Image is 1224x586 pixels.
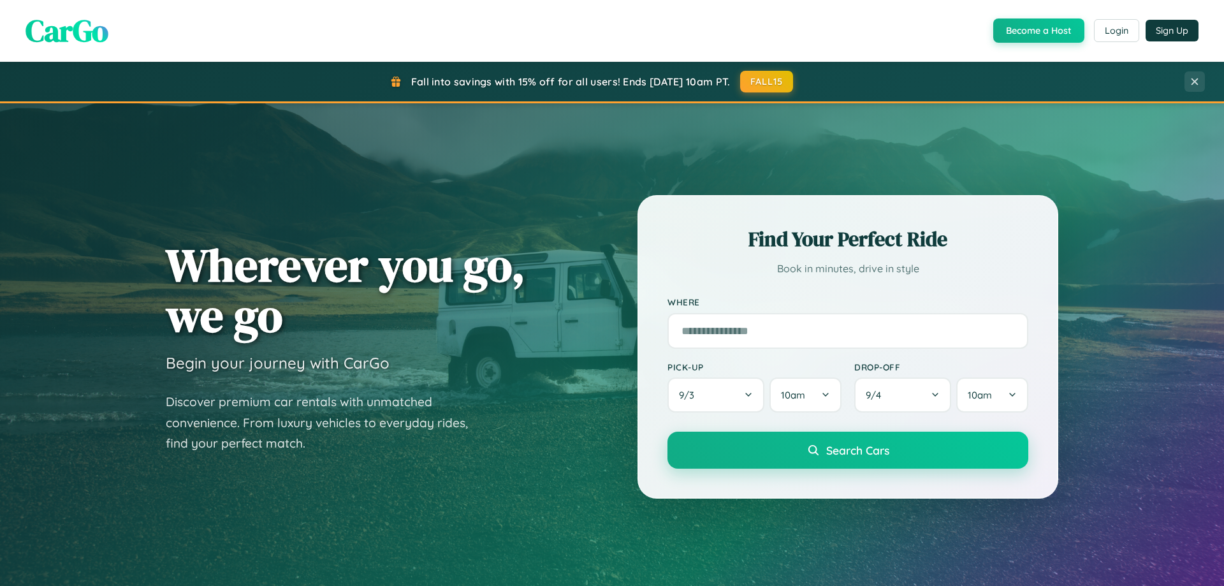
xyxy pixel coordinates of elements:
[826,443,889,457] span: Search Cars
[854,377,951,413] button: 9/4
[667,260,1028,278] p: Book in minutes, drive in style
[667,377,764,413] button: 9/3
[854,362,1028,372] label: Drop-off
[166,240,525,341] h1: Wherever you go, we go
[956,377,1028,413] button: 10am
[166,392,484,454] p: Discover premium car rentals with unmatched convenience. From luxury vehicles to everyday rides, ...
[25,10,108,52] span: CarGo
[769,377,841,413] button: 10am
[866,389,887,401] span: 9 / 4
[667,297,1028,308] label: Where
[781,389,805,401] span: 10am
[166,353,390,372] h3: Begin your journey with CarGo
[1094,19,1139,42] button: Login
[968,389,992,401] span: 10am
[740,71,794,92] button: FALL15
[679,389,701,401] span: 9 / 3
[667,225,1028,253] h2: Find Your Perfect Ride
[1146,20,1198,41] button: Sign Up
[667,432,1028,469] button: Search Cars
[411,75,731,88] span: Fall into savings with 15% off for all users! Ends [DATE] 10am PT.
[993,18,1084,43] button: Become a Host
[667,362,841,372] label: Pick-up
